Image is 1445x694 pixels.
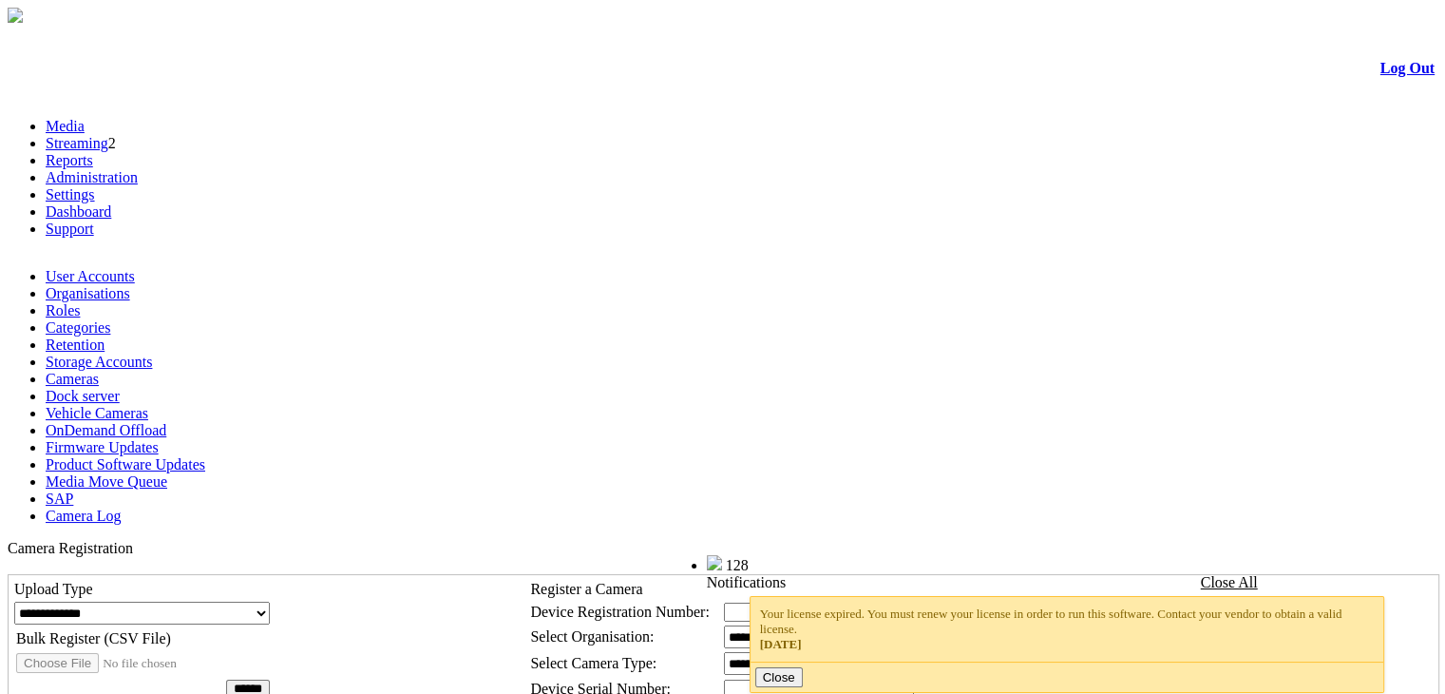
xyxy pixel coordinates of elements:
a: Dock server [46,388,120,404]
a: OnDemand Offload [46,422,166,438]
button: Close [755,667,803,687]
a: Media Move Queue [46,473,167,490]
img: bell25.png [707,555,722,570]
a: Storage Accounts [46,354,152,370]
a: Close All [1201,574,1258,590]
span: 128 [726,557,749,573]
a: Retention [46,337,105,353]
a: Administration [46,169,138,185]
a: User Accounts [46,268,135,284]
div: Your license expired. You must renew your license in order to run this software. Contact your ven... [760,607,1375,652]
a: Streaming [46,135,108,151]
a: Vehicle Cameras [46,405,148,421]
a: Log Out [1380,60,1435,76]
a: Categories [46,319,110,336]
a: Dashboard [46,203,111,220]
a: Media [46,118,85,134]
a: SAP [46,491,73,507]
a: Firmware Updates [46,439,159,455]
a: Product Software Updates [46,456,205,472]
span: Upload Type [14,581,93,597]
span: 2 [108,135,116,151]
a: Support [46,221,94,237]
div: Notifications [707,574,1397,591]
a: Cameras [46,371,99,387]
a: Roles [46,302,80,318]
a: Organisations [46,285,130,301]
span: Camera Registration [8,540,133,556]
span: Bulk Register (CSV File) [16,630,171,646]
span: Welcome, System Administrator (Administrator) [428,556,669,570]
a: Camera Log [46,508,122,524]
img: arrow-3.png [8,8,23,23]
a: Reports [46,152,93,168]
span: [DATE] [760,637,802,651]
a: Settings [46,186,95,202]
